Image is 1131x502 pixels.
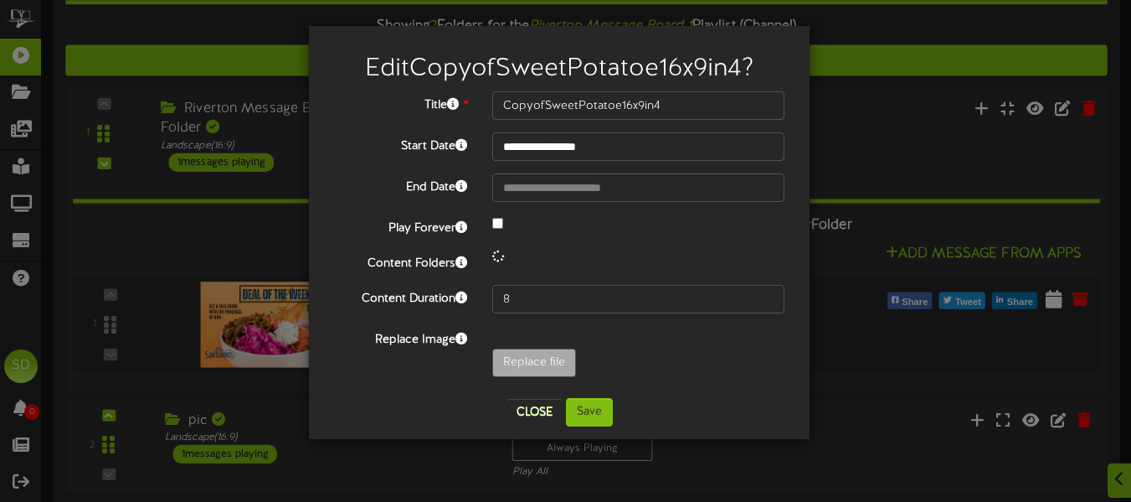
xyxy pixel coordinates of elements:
input: Title [492,91,784,120]
label: Replace Image [321,326,480,349]
button: Close [506,399,563,426]
label: Start Date [321,132,480,155]
button: Save [566,398,613,427]
label: Content Folders [321,250,480,272]
label: Play Forever [321,215,480,237]
label: Content Duration [321,285,480,308]
label: Title [321,91,480,114]
input: 15 [492,285,784,313]
label: End Date [321,173,480,196]
h2: Edit CopyofSweetPotatoe16x9in4 ? [334,55,784,83]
